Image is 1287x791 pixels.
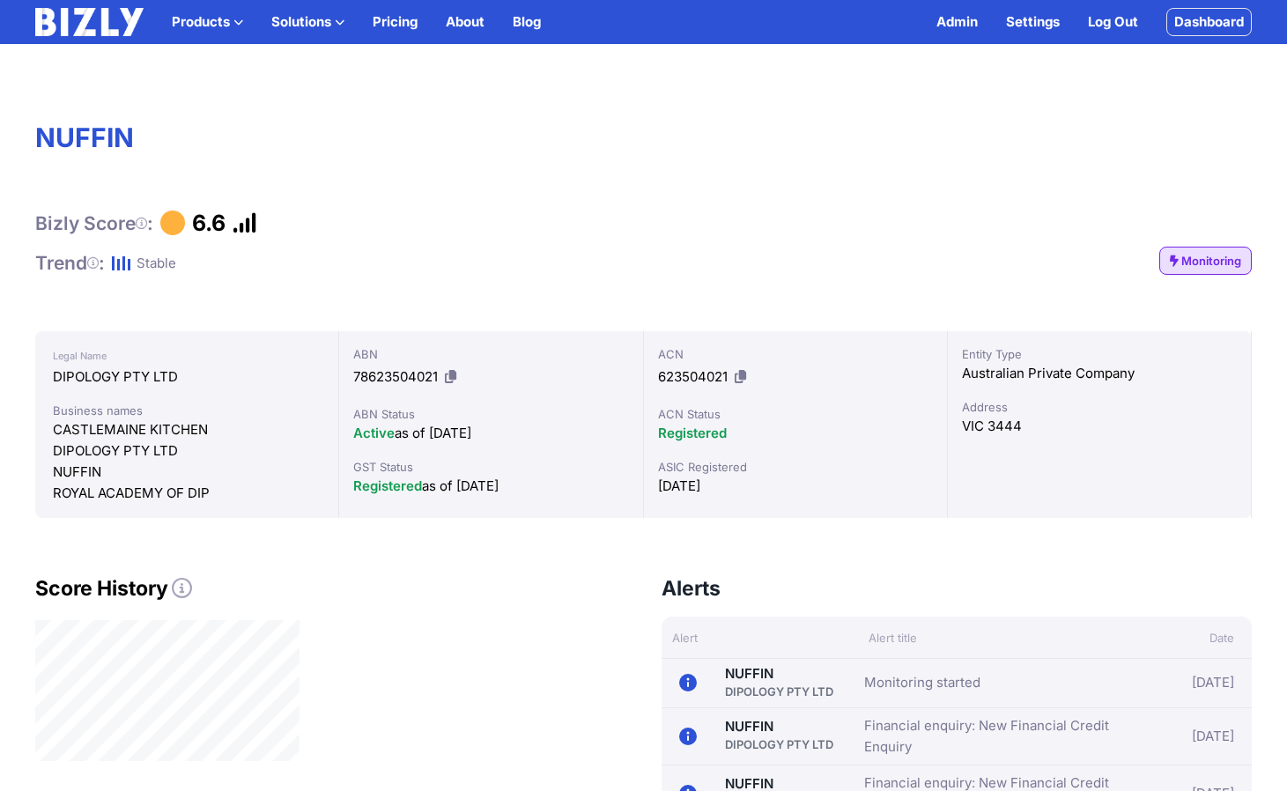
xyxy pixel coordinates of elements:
[35,574,626,602] h2: Score History
[662,629,859,647] div: Alert
[658,458,933,476] div: ASIC Registered
[172,11,243,33] button: Products
[353,425,395,441] span: Active
[962,345,1237,363] div: Entity Type
[658,476,933,497] div: [DATE]
[864,715,1142,758] a: Financial enquiry: New Financial Credit Enquiry
[658,368,728,385] span: 623504021
[53,402,321,419] div: Business names
[53,462,321,483] div: NUFFIN
[725,736,833,753] div: DIPOLOGY PTY LTD
[353,368,438,385] span: 78623504021
[513,11,541,33] a: Blog
[35,211,153,235] h1: Bizly Score :
[962,363,1237,384] div: Australian Private Company
[658,405,933,423] div: ACN Status
[1181,252,1241,270] span: Monitoring
[271,11,344,33] button: Solutions
[658,425,727,441] span: Registered
[35,251,105,275] h1: Trend :
[1159,247,1252,275] a: Monitoring
[1142,666,1234,700] div: [DATE]
[353,423,628,444] div: as of [DATE]
[373,11,418,33] a: Pricing
[962,398,1237,416] div: Address
[353,476,628,497] div: as of [DATE]
[53,419,321,440] div: CASTLEMAINE KITCHEN
[1006,11,1060,33] a: Settings
[192,210,226,236] h1: 6.6
[1142,715,1234,758] div: [DATE]
[353,345,628,363] div: ABN
[662,574,721,602] h3: Alerts
[936,11,978,33] a: Admin
[137,253,176,274] div: Stable
[1153,629,1252,647] div: Date
[53,483,321,504] div: ROYAL ACADEMY OF DIP
[353,405,628,423] div: ABN Status
[725,718,833,753] a: NUFFINDIPOLOGY PTY LTD
[858,629,1153,647] div: Alert title
[725,665,833,700] a: NUFFINDIPOLOGY PTY LTD
[353,477,422,494] span: Registered
[864,672,980,693] a: Monitoring started
[725,683,833,700] div: DIPOLOGY PTY LTD
[53,440,321,462] div: DIPOLOGY PTY LTD
[353,458,628,476] div: GST Status
[962,416,1237,437] div: VIC 3444
[53,366,321,388] div: DIPOLOGY PTY LTD
[1166,8,1252,36] a: Dashboard
[446,11,484,33] a: About
[35,122,1252,153] h1: NUFFIN
[658,345,933,363] div: ACN
[1088,11,1138,33] a: Log Out
[53,345,321,366] div: Legal Name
